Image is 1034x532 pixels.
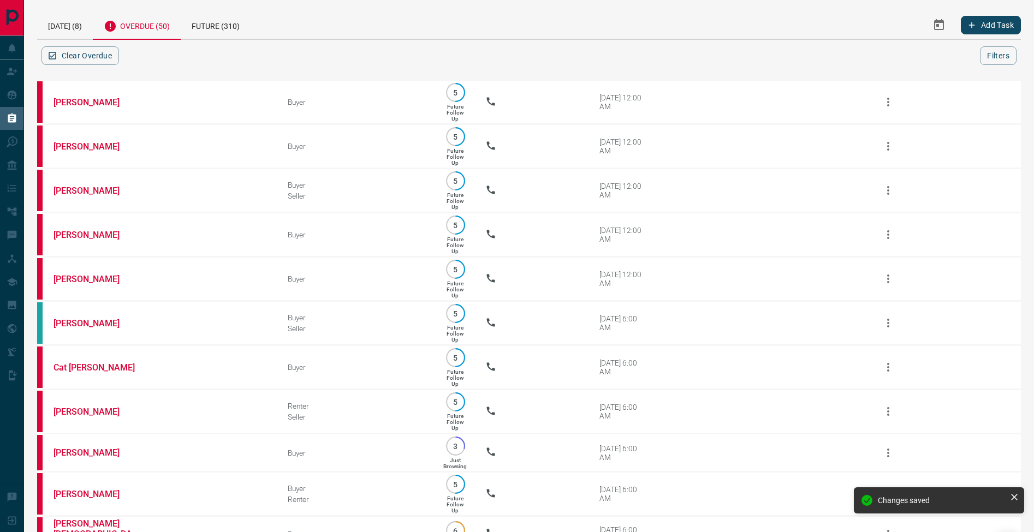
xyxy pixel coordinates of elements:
[41,46,119,65] button: Clear Overdue
[288,402,425,410] div: Renter
[54,141,135,152] a: [PERSON_NAME]
[288,363,425,372] div: Buyer
[54,97,135,107] a: [PERSON_NAME]
[37,11,93,39] div: [DATE] (8)
[926,12,952,38] button: Select Date Range
[451,309,460,318] p: 5
[37,125,43,167] div: property.ca
[447,325,463,343] p: Future Follow Up
[961,16,1021,34] button: Add Task
[599,485,646,503] div: [DATE] 6:00 AM
[599,314,646,332] div: [DATE] 6:00 AM
[878,496,1006,505] div: Changes saved
[288,230,425,239] div: Buyer
[288,495,425,504] div: Renter
[447,192,463,210] p: Future Follow Up
[599,403,646,420] div: [DATE] 6:00 AM
[599,270,646,288] div: [DATE] 12:00 AM
[443,457,467,469] p: Just Browsing
[288,313,425,322] div: Buyer
[54,318,135,328] a: [PERSON_NAME]
[451,221,460,229] p: 5
[181,11,251,39] div: Future (310)
[451,133,460,141] p: 5
[980,46,1017,65] button: Filters
[599,444,646,462] div: [DATE] 6:00 AM
[288,449,425,457] div: Buyer
[447,236,463,254] p: Future Follow Up
[447,280,463,298] p: Future Follow Up
[599,226,646,243] div: [DATE] 12:00 AM
[447,413,463,431] p: Future Follow Up
[37,214,43,255] div: property.ca
[288,324,425,333] div: Seller
[37,435,43,470] div: property.ca
[451,265,460,273] p: 5
[599,93,646,111] div: [DATE] 12:00 AM
[451,177,460,185] p: 5
[93,11,181,40] div: Overdue (50)
[447,495,463,513] p: Future Follow Up
[451,88,460,97] p: 5
[54,447,135,458] a: [PERSON_NAME]
[451,442,460,450] p: 3
[288,413,425,421] div: Seller
[37,391,43,432] div: property.ca
[37,258,43,300] div: property.ca
[37,81,43,123] div: property.ca
[599,182,646,199] div: [DATE] 12:00 AM
[288,274,425,283] div: Buyer
[54,186,135,196] a: [PERSON_NAME]
[451,398,460,406] p: 5
[599,358,646,376] div: [DATE] 6:00 AM
[54,407,135,417] a: [PERSON_NAME]
[54,489,135,499] a: [PERSON_NAME]
[447,104,463,122] p: Future Follow Up
[54,362,135,373] a: Cat [PERSON_NAME]
[37,473,43,515] div: property.ca
[288,181,425,189] div: Buyer
[288,98,425,106] div: Buyer
[37,346,43,388] div: property.ca
[447,148,463,166] p: Future Follow Up
[451,480,460,488] p: 5
[451,354,460,362] p: 5
[288,142,425,151] div: Buyer
[288,484,425,493] div: Buyer
[37,170,43,211] div: property.ca
[37,302,43,344] div: condos.ca
[599,138,646,155] div: [DATE] 12:00 AM
[288,192,425,200] div: Seller
[54,230,135,240] a: [PERSON_NAME]
[447,369,463,387] p: Future Follow Up
[54,274,135,284] a: [PERSON_NAME]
